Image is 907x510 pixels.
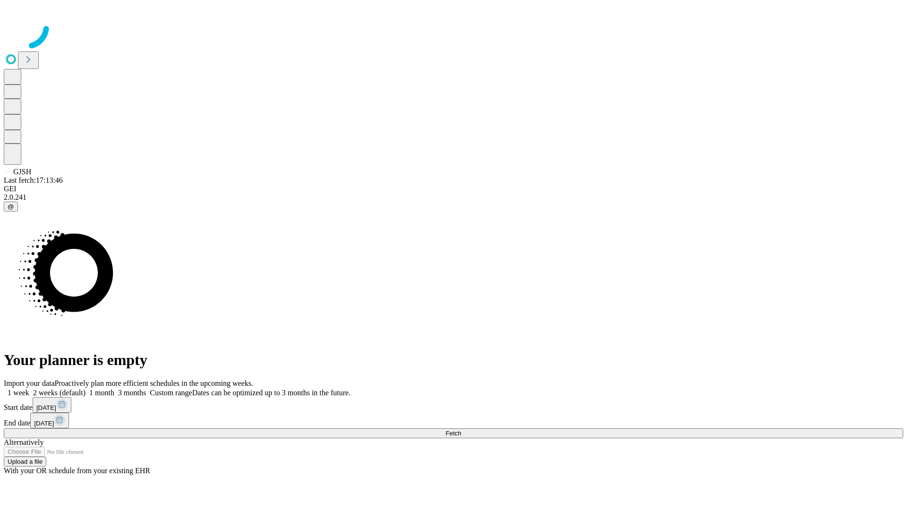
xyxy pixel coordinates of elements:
[4,351,903,369] h1: Your planner is empty
[4,467,150,475] span: With your OR schedule from your existing EHR
[33,389,86,397] span: 2 weeks (default)
[4,202,18,212] button: @
[4,397,903,413] div: Start date
[36,404,56,411] span: [DATE]
[4,413,903,428] div: End date
[13,168,31,176] span: GJSH
[118,389,146,397] span: 3 months
[8,203,14,210] span: @
[4,457,46,467] button: Upload a file
[8,389,29,397] span: 1 week
[4,193,903,202] div: 2.0.241
[4,176,63,184] span: Last fetch: 17:13:46
[192,389,351,397] span: Dates can be optimized up to 3 months in the future.
[150,389,192,397] span: Custom range
[4,185,903,193] div: GEI
[4,428,903,438] button: Fetch
[34,420,54,427] span: [DATE]
[4,438,43,446] span: Alternatively
[89,389,114,397] span: 1 month
[55,379,253,387] span: Proactively plan more efficient schedules in the upcoming weeks.
[4,379,55,387] span: Import your data
[33,397,71,413] button: [DATE]
[445,430,461,437] span: Fetch
[30,413,69,428] button: [DATE]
